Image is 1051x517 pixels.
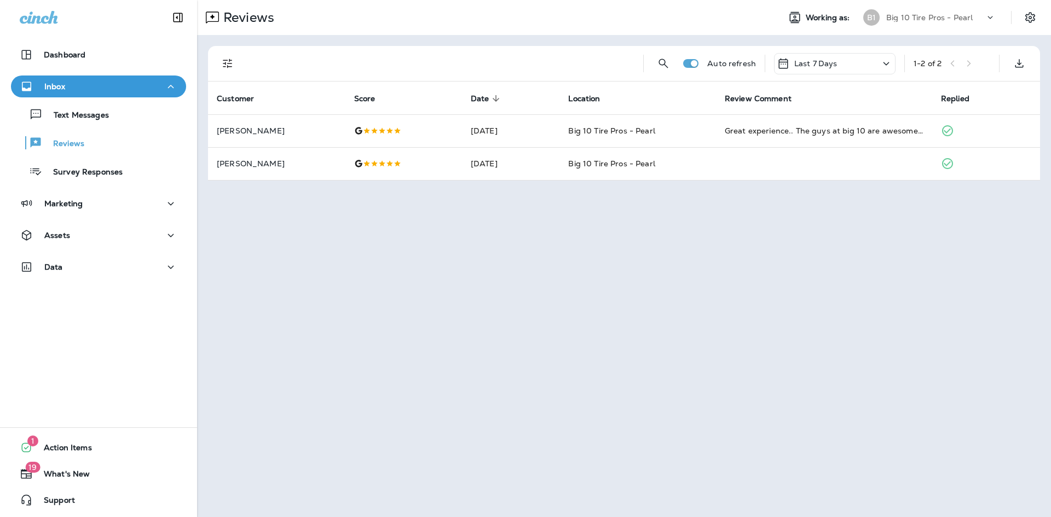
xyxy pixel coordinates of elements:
button: 19What's New [11,463,186,485]
td: [DATE] [462,147,560,180]
span: Location [568,94,614,103]
span: Score [354,94,376,103]
p: Big 10 Tire Pros - Pearl [886,13,973,22]
button: Collapse Sidebar [163,7,193,28]
span: Customer [217,94,268,103]
p: Data [44,263,63,271]
p: Reviews [42,139,84,149]
p: Inbox [44,82,65,91]
p: Assets [44,231,70,240]
button: Dashboard [11,44,186,66]
span: Date [471,94,504,103]
span: Replied [941,94,969,103]
p: Survey Responses [42,167,123,178]
span: Replied [941,94,984,103]
div: 1 - 2 of 2 [914,59,942,68]
button: Assets [11,224,186,246]
p: Auto refresh [707,59,756,68]
span: Location [568,94,600,103]
button: Marketing [11,193,186,214]
button: Search Reviews [652,53,674,74]
span: Score [354,94,390,103]
span: Customer [217,94,254,103]
button: Export as CSV [1008,53,1030,74]
span: Big 10 Tire Pros - Pearl [568,159,655,169]
button: Reviews [11,131,186,154]
span: Review Comment [725,94,792,103]
span: Review Comment [725,94,806,103]
button: Survey Responses [11,160,186,183]
button: Inbox [11,75,186,97]
div: B1 [863,9,880,26]
button: Support [11,489,186,511]
span: Action Items [33,443,92,456]
button: Text Messages [11,103,186,126]
button: Data [11,256,186,278]
button: 1Action Items [11,437,186,458]
p: Last 7 Days [794,59,838,68]
p: Text Messages [43,111,109,121]
td: [DATE] [462,114,560,147]
p: [PERSON_NAME] [217,159,337,168]
button: Settings [1020,8,1040,27]
span: 19 [25,462,40,473]
p: Reviews [219,9,274,26]
p: Marketing [44,199,83,208]
button: Filters [217,53,239,74]
span: Date [471,94,489,103]
span: What's New [33,469,90,483]
span: Support [33,496,75,509]
span: 1 [27,435,38,446]
p: [PERSON_NAME] [217,126,337,135]
div: Great experience.. The guys at big 10 are awesome Took good care of me & my family [725,125,923,136]
span: Working as: [806,13,852,22]
p: Dashboard [44,50,85,59]
span: Big 10 Tire Pros - Pearl [568,126,655,136]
